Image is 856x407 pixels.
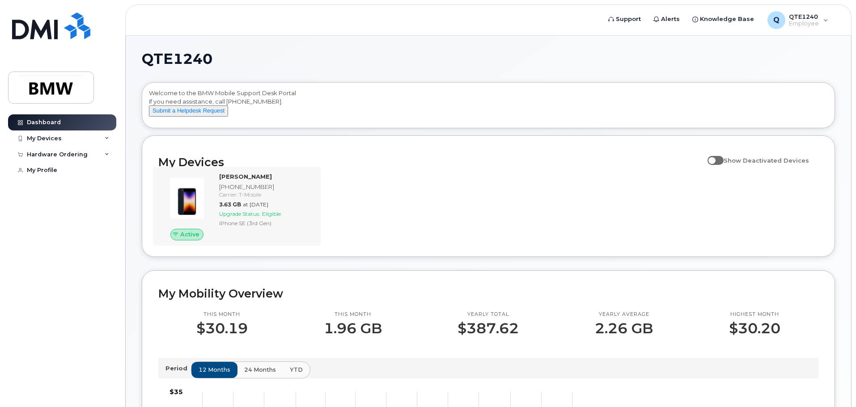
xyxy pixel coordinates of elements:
[817,368,849,400] iframe: Messenger Launcher
[324,320,382,336] p: 1.96 GB
[180,230,199,239] span: Active
[170,388,183,396] tspan: $35
[165,177,208,220] img: image20231002-3703462-1angbar.jpeg
[219,219,312,227] div: iPhone SE (3rd Gen)
[262,210,281,217] span: Eligible
[708,152,715,159] input: Show Deactivated Devices
[158,155,703,169] h2: My Devices
[219,183,312,191] div: [PHONE_NUMBER]
[595,311,653,318] p: Yearly average
[149,107,228,114] a: Submit a Helpdesk Request
[724,157,809,164] span: Show Deactivated Devices
[158,172,315,240] a: Active[PERSON_NAME][PHONE_NUMBER]Carrier: T-Mobile3.63 GBat [DATE]Upgrade Status:EligibleiPhone S...
[458,320,519,336] p: $387.62
[324,311,382,318] p: This month
[149,105,228,117] button: Submit a Helpdesk Request
[219,210,260,217] span: Upgrade Status:
[595,320,653,336] p: 2.26 GB
[158,287,818,300] h2: My Mobility Overview
[290,365,303,374] span: YTD
[729,311,780,318] p: Highest month
[196,320,248,336] p: $30.19
[165,364,191,373] p: Period
[149,89,828,125] div: Welcome to the BMW Mobile Support Desk Portal If you need assistance, call [PHONE_NUMBER].
[243,201,268,208] span: at [DATE]
[219,201,241,208] span: 3.63 GB
[196,311,248,318] p: This month
[219,173,272,180] strong: [PERSON_NAME]
[244,365,276,374] span: 24 months
[219,191,312,198] div: Carrier: T-Mobile
[729,320,780,336] p: $30.20
[458,311,519,318] p: Yearly total
[142,52,212,66] span: QTE1240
